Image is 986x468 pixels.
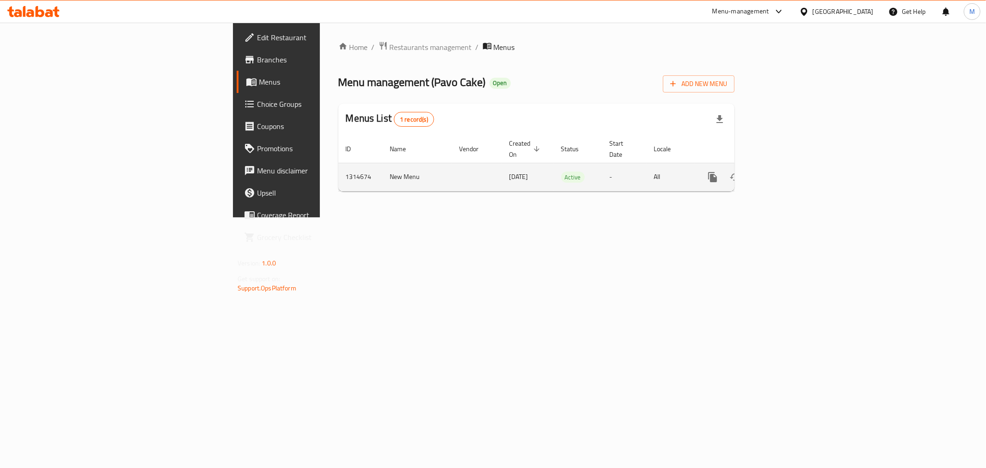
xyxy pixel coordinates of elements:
span: Grocery Checklist [257,232,390,243]
span: Created On [509,138,543,160]
span: [DATE] [509,171,528,183]
span: Vendor [459,143,491,154]
th: Actions [694,135,798,163]
a: Choice Groups [237,93,398,115]
span: Add New Menu [670,78,727,90]
a: Grocery Checklist [237,226,398,248]
span: Version: [238,257,260,269]
span: M [969,6,975,17]
span: Upsell [257,187,390,198]
table: enhanced table [338,135,798,191]
h2: Menus List [346,111,434,127]
span: 1.0.0 [262,257,276,269]
a: Restaurants management [379,41,472,53]
span: Start Date [610,138,636,160]
span: Menu management ( Pavo Cake ) [338,72,486,92]
div: Export file [709,108,731,130]
li: / [476,42,479,53]
span: Get support on: [238,273,280,285]
td: New Menu [383,163,452,191]
a: Coupons [237,115,398,137]
span: Active [561,172,585,183]
span: Menus [259,76,390,87]
a: Menu disclaimer [237,160,398,182]
a: Promotions [237,137,398,160]
a: Edit Restaurant [237,26,398,49]
a: Branches [237,49,398,71]
nav: breadcrumb [338,41,735,53]
div: Total records count [394,112,434,127]
span: Choice Groups [257,99,390,110]
span: Status [561,143,591,154]
span: Coverage Report [257,209,390,221]
button: more [702,166,724,188]
span: Promotions [257,143,390,154]
span: Menus [494,42,515,53]
div: Open [490,78,511,89]
a: Upsell [237,182,398,204]
a: Menus [237,71,398,93]
a: Coverage Report [237,204,398,226]
span: Open [490,79,511,87]
button: Add New Menu [663,75,735,92]
div: Menu-management [712,6,769,17]
div: Active [561,172,585,183]
button: Change Status [724,166,746,188]
span: Restaurants management [390,42,472,53]
span: Branches [257,54,390,65]
div: [GEOGRAPHIC_DATA] [813,6,874,17]
span: ID [346,143,363,154]
td: All [647,163,694,191]
span: Edit Restaurant [257,32,390,43]
span: Name [390,143,418,154]
span: 1 record(s) [394,115,434,124]
span: Locale [654,143,683,154]
a: Support.OpsPlatform [238,282,296,294]
td: - [602,163,647,191]
span: Coupons [257,121,390,132]
span: Menu disclaimer [257,165,390,176]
